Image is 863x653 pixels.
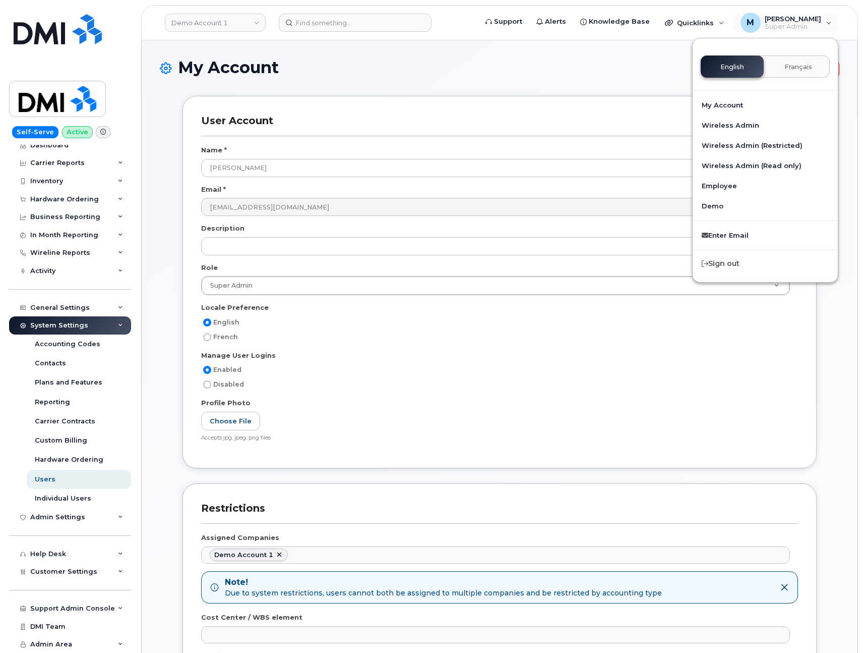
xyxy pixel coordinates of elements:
input: Disabled [203,380,211,389]
div: Demo Account 1 [214,551,273,559]
label: Choose File [201,412,260,430]
span: Super Admin [204,281,253,290]
label: Manage User Logins [201,351,276,360]
label: Email * [201,185,226,194]
div: Accepts jpg, jpeg, png files [201,434,790,442]
input: English [203,318,211,326]
input: Enabled [203,366,211,374]
h3: User Account [201,115,798,136]
span: Due to system restrictions, users cannot both be assigned to multiple companies and be restricted... [225,588,662,598]
h3: Restrictions [201,502,798,524]
span: Français [784,63,812,71]
div: Sign out [693,254,838,273]
label: Cost Center / WBS element [201,613,302,622]
a: Enter Email [693,225,838,245]
a: Super Admin [202,277,789,295]
label: Name * [201,145,227,155]
input: French [203,333,211,341]
h1: My Account [160,59,839,79]
a: Wireless Admin (Restricted) [693,135,838,155]
a: Wireless Admin (Read only) [693,155,838,176]
a: My Account [693,95,838,115]
a: Wireless Admin [693,115,838,135]
label: Assigned Companies [201,533,279,542]
label: Description [201,224,244,233]
a: Demo [693,196,838,216]
span: English [213,318,239,326]
span: French [213,333,238,341]
strong: Note! [225,577,662,588]
label: Disabled [201,378,244,391]
label: Enabled [201,364,241,376]
a: Employee [693,176,838,196]
label: Locale Preference [201,303,269,312]
label: Role [201,263,218,273]
label: Profile Photo [201,398,251,408]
